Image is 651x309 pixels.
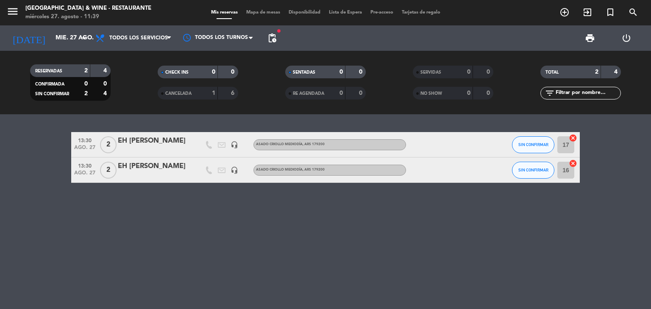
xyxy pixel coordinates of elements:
[398,10,445,15] span: Tarjetas de regalo
[293,91,324,96] span: RE AGENDADA
[35,82,64,86] span: CONFIRMADA
[366,10,398,15] span: Pre-acceso
[512,162,554,179] button: SIN CONFIRMAR
[467,69,470,75] strong: 0
[35,92,69,96] span: SIN CONFIRMAR
[6,5,19,18] i: menu
[545,88,555,98] i: filter_list
[585,33,595,43] span: print
[231,166,238,174] i: headset_mic
[284,10,325,15] span: Disponibilidad
[420,91,442,96] span: NO SHOW
[165,91,192,96] span: CANCELADA
[267,33,277,43] span: pending_actions
[303,143,325,146] span: , ARS 179200
[582,7,593,17] i: exit_to_app
[242,10,284,15] span: Mapa de mesas
[325,10,366,15] span: Lista de Espera
[25,13,151,21] div: miércoles 27. agosto - 11:39
[303,168,325,171] span: , ARS 179200
[628,7,638,17] i: search
[207,10,242,15] span: Mis reservas
[569,134,577,142] i: cancel
[339,90,343,96] strong: 0
[276,28,281,33] span: fiber_manual_record
[608,25,645,51] div: LOG OUT
[165,70,189,74] span: CHECK INS
[487,90,492,96] strong: 0
[84,81,88,87] strong: 0
[118,161,190,172] div: EH [PERSON_NAME]
[256,143,325,146] span: ASADO CRIOLLO MEDIODÍA
[212,90,215,96] strong: 1
[621,33,632,43] i: power_settings_new
[100,136,117,153] span: 2
[569,159,577,168] i: cancel
[545,70,559,74] span: TOTAL
[512,136,554,153] button: SIN CONFIRMAR
[467,90,470,96] strong: 0
[109,35,168,41] span: Todos los servicios
[6,5,19,21] button: menu
[103,81,108,87] strong: 0
[487,69,492,75] strong: 0
[79,33,89,43] i: arrow_drop_down
[559,7,570,17] i: add_circle_outline
[420,70,441,74] span: SERVIDAS
[100,162,117,179] span: 2
[6,29,51,47] i: [DATE]
[359,69,364,75] strong: 0
[25,4,151,13] div: [GEOGRAPHIC_DATA] & Wine - Restaurante
[74,160,95,170] span: 13:30
[74,170,95,180] span: ago. 27
[293,70,315,74] span: SENTADAS
[231,141,238,149] i: headset_mic
[605,7,615,17] i: turned_in_not
[103,91,108,97] strong: 4
[74,135,95,145] span: 13:30
[518,142,548,147] span: SIN CONFIRMAR
[212,69,215,75] strong: 0
[74,145,95,154] span: ago. 27
[35,69,62,73] span: RESERVADAS
[84,68,88,74] strong: 2
[339,69,343,75] strong: 0
[84,91,88,97] strong: 2
[518,168,548,172] span: SIN CONFIRMAR
[231,69,236,75] strong: 0
[118,135,190,146] div: EH [PERSON_NAME]
[595,69,598,75] strong: 2
[555,88,620,98] input: Filtrar por nombre...
[614,69,619,75] strong: 4
[103,68,108,74] strong: 4
[359,90,364,96] strong: 0
[231,90,236,96] strong: 6
[256,168,325,171] span: ASADO CRIOLLO MEDIODÍA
